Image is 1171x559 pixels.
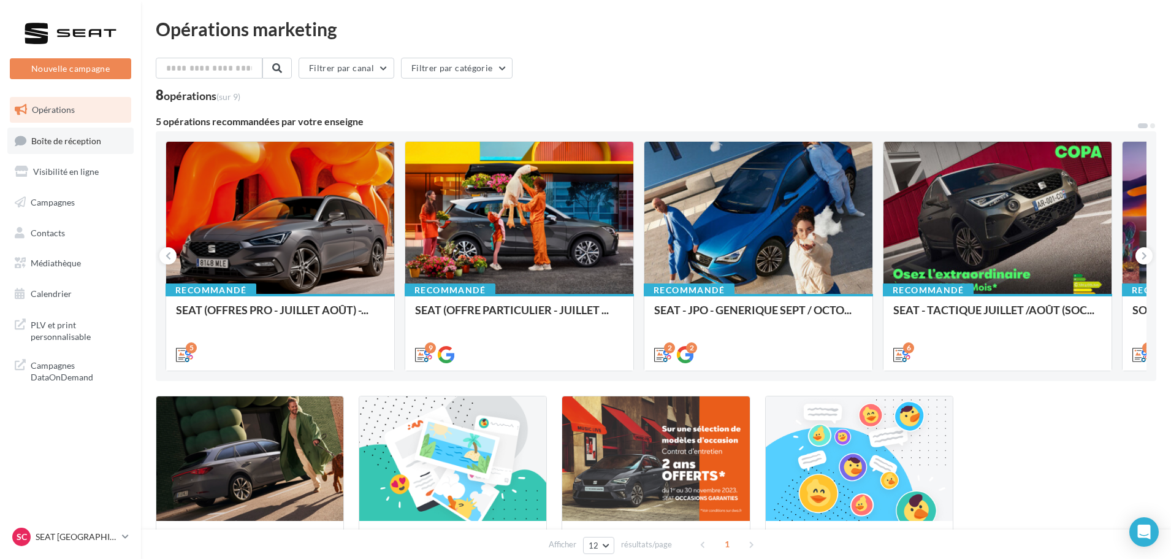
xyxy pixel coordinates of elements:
div: 8 [156,88,240,102]
a: SC SEAT [GEOGRAPHIC_DATA] [10,525,131,549]
span: Afficher [549,539,576,550]
div: Open Intercom Messenger [1129,517,1159,547]
a: Boîte de réception [7,128,134,154]
span: 1 [717,534,737,554]
span: PLV et print personnalisable [31,317,126,343]
div: 5 opérations recommandées par votre enseigne [156,117,1137,126]
span: Visibilité en ligne [33,166,99,177]
a: Opérations [7,97,134,123]
a: Campagnes DataOnDemand [7,352,134,388]
a: Calendrier [7,281,134,307]
span: Opérations [32,104,75,115]
a: Campagnes [7,190,134,215]
span: Boîte de réception [31,135,101,145]
button: Nouvelle campagne [10,58,131,79]
div: 2 [664,342,675,353]
span: SEAT - JPO - GENERIQUE SEPT / OCTO... [654,303,852,317]
span: Campagnes [31,197,75,207]
a: PLV et print personnalisable [7,312,134,348]
span: Campagnes DataOnDemand [31,357,126,384]
button: 12 [583,537,614,554]
div: 6 [903,342,914,353]
span: 12 [589,541,599,550]
button: Filtrer par catégorie [401,58,513,79]
span: SEAT (OFFRE PARTICULIER - JUILLET ... [415,303,609,317]
div: Recommandé [644,283,734,297]
div: opérations [164,90,240,101]
button: Filtrer par canal [299,58,394,79]
span: Médiathèque [31,258,81,268]
span: Contacts [31,227,65,237]
div: 9 [425,342,436,353]
div: Opérations marketing [156,20,1156,38]
span: SEAT (OFFRES PRO - JUILLET AOÛT) -... [176,303,368,317]
span: Calendrier [31,288,72,299]
div: Recommandé [405,283,495,297]
span: SEAT - TACTIQUE JUILLET /AOÛT (SOC... [893,303,1094,317]
span: (sur 9) [216,91,240,102]
div: 3 [1142,342,1153,353]
div: 2 [686,342,697,353]
a: Contacts [7,220,134,246]
div: 5 [186,342,197,353]
div: Recommandé [883,283,974,297]
span: résultats/page [621,539,672,550]
p: SEAT [GEOGRAPHIC_DATA] [36,531,117,543]
a: Médiathèque [7,250,134,276]
div: Recommandé [166,283,256,297]
a: Visibilité en ligne [7,159,134,185]
span: SC [17,531,27,543]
